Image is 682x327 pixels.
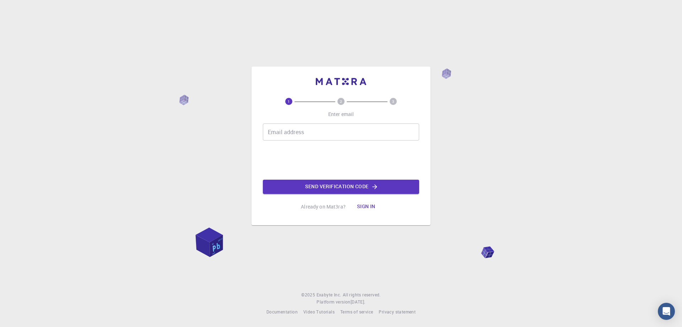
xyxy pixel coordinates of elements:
a: Terms of service [340,308,373,316]
span: Privacy statement [379,309,416,315]
p: Enter email [328,111,354,118]
text: 2 [340,99,342,104]
span: Terms of service [340,309,373,315]
span: All rights reserved. [343,291,381,299]
text: 3 [392,99,394,104]
span: Exabyte Inc. [316,292,341,297]
a: Documentation [266,308,298,316]
span: © 2025 [301,291,316,299]
text: 1 [288,99,290,104]
a: [DATE]. [351,299,366,306]
button: Send verification code [263,180,419,194]
iframe: reCAPTCHA [287,146,395,174]
div: Open Intercom Messenger [658,303,675,320]
span: Video Tutorials [303,309,335,315]
a: Exabyte Inc. [316,291,341,299]
a: Privacy statement [379,308,416,316]
a: Video Tutorials [303,308,335,316]
span: Documentation [266,309,298,315]
p: Already on Mat3ra? [301,203,346,210]
span: Platform version [316,299,350,306]
button: Sign in [351,200,381,214]
span: [DATE] . [351,299,366,305]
